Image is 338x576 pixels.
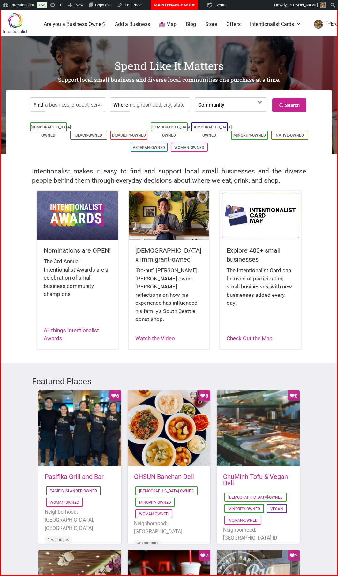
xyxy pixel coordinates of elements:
[113,98,128,111] label: Where
[233,133,266,138] a: Minority-Owned
[270,507,283,511] a: Vegan
[44,21,106,28] a: Are you a Business Owner?
[134,473,194,480] a: OHSUN Banchan Deli
[135,246,203,264] h5: [DEMOGRAPHIC_DATA] x Immigrant-owned
[228,507,260,511] a: Minority-Owned
[133,145,165,150] a: Veteran-Owned
[174,145,204,150] a: Woman-Owned
[151,125,193,138] a: [DEMOGRAPHIC_DATA]-Owned
[192,125,233,138] a: [DEMOGRAPHIC_DATA]-Owned
[44,257,111,305] div: The 3rd Annual Intentionalist Awards are a celebration of small business community champions.
[159,21,177,28] a: Map
[272,98,306,112] a: Search
[32,376,306,387] h3: Featured Places
[205,21,217,28] a: Store
[223,526,293,542] li: Neighborhood: [GEOGRAPHIC_DATA] ID
[226,21,241,28] a: Offers
[276,133,304,138] a: Native-Owned
[137,541,159,546] a: Restaurants
[228,495,283,500] a: [DEMOGRAPHIC_DATA]-Owned
[130,98,188,112] input: neighborhood, city, state
[32,167,306,185] h2: Intentionalist makes it easy to find and support local small businesses and the diverse people be...
[75,133,102,138] a: Black-Owned
[228,518,258,523] a: Woman-Owned
[135,335,175,342] a: Watch the Video
[31,125,72,138] a: [DEMOGRAPHIC_DATA]-Owned
[37,2,47,8] a: Live
[47,537,69,542] a: Restaurants
[186,21,196,28] a: Blog
[45,98,103,112] input: a business, product, service
[112,133,146,138] a: Disability-Owned
[44,327,99,342] a: All things Intentionalist Awards
[50,500,79,505] a: Woman-Owned
[45,473,104,480] a: Pasifika Grill and Bar
[115,21,150,28] a: Add a Business
[220,191,301,240] img: Intentionalist Card Map
[155,1,194,9] div: MAINTENANCE MODE
[135,266,203,330] div: "Do-nut" [PERSON_NAME] [PERSON_NAME] owner [PERSON_NAME] reflections on how his experience has in...
[227,335,273,342] a: Check Out the Map
[34,98,43,111] label: Find
[129,191,209,240] img: King Donuts - Hong Chhuor
[139,500,171,505] a: Minority-Owned
[227,246,294,264] h5: Explore 400+ small businesses
[139,512,169,516] a: Woman-Owned
[223,473,288,487] a: ChuMinh Tofu & Vegan Deli
[44,246,111,255] h5: Nominations are OPEN!
[45,508,115,533] li: Neighborhood: [GEOGRAPHIC_DATA], [GEOGRAPHIC_DATA]
[198,98,224,111] label: Community
[227,266,294,314] div: The Intentionalist Card can be used at participating small businesses, with new businesses added ...
[139,489,194,493] a: [DEMOGRAPHIC_DATA]-Owned
[287,3,318,7] span: [PERSON_NAME]
[37,191,118,240] img: Intentionalist Awards
[50,489,97,493] a: Pacific Islander-Owned
[134,519,204,536] li: Neighborhood: [GEOGRAPHIC_DATA]
[250,21,302,28] a: Intentionalist Cards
